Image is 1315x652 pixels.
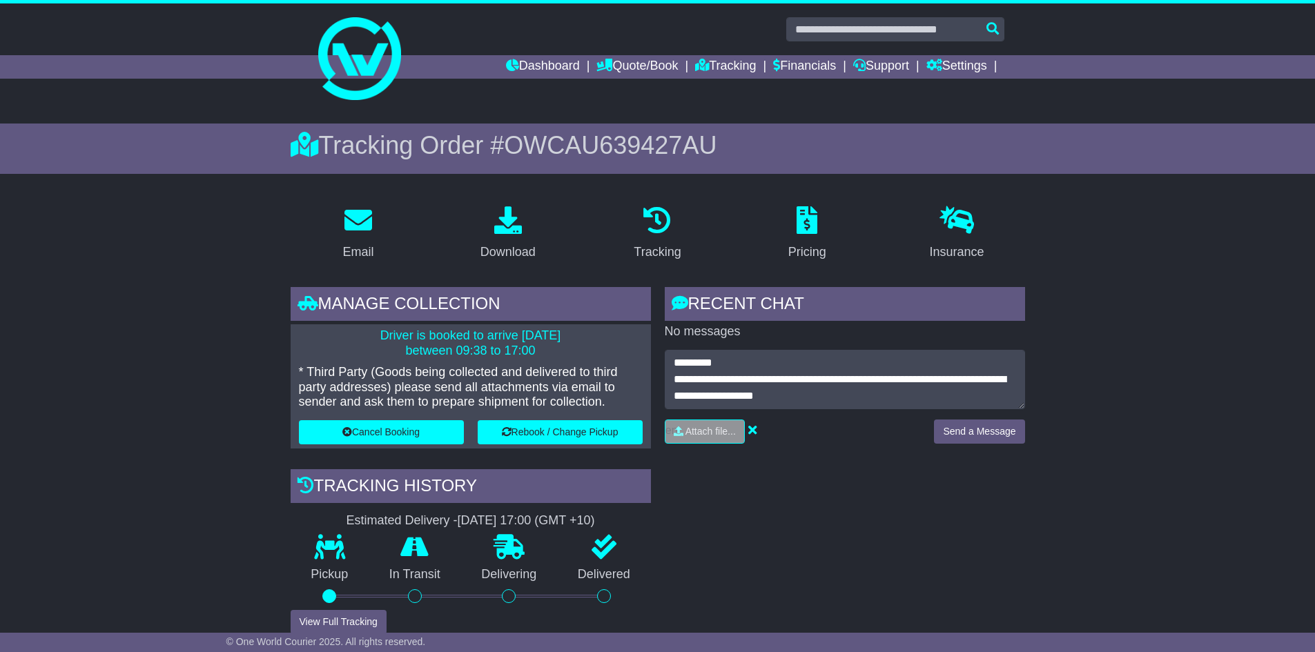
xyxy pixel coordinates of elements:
a: Quote/Book [596,55,678,79]
div: [DATE] 17:00 (GMT +10) [458,513,595,528]
button: Cancel Booking [299,420,464,444]
p: Pickup [291,567,369,582]
p: Driver is booked to arrive [DATE] between 09:38 to 17:00 [299,328,643,358]
a: Support [853,55,909,79]
p: Delivering [461,567,558,582]
p: No messages [665,324,1025,339]
span: © One World Courier 2025. All rights reserved. [226,636,426,647]
div: Insurance [930,243,984,261]
span: OWCAU639427AU [504,131,717,159]
p: In Transit [369,567,461,582]
div: Download [480,243,536,261]
a: Financials [773,55,836,79]
p: * Third Party (Goods being collected and delivered to third party addresses) please send all atta... [299,365,643,410]
div: RECENT CHAT [665,287,1025,324]
button: View Full Tracking [291,610,387,634]
button: Rebook / Change Pickup [478,420,643,444]
div: Estimated Delivery - [291,513,651,528]
a: Settings [926,55,987,79]
a: Insurance [921,201,993,266]
a: Download [471,201,545,266]
div: Pricing [788,243,826,261]
a: Email [333,201,382,266]
div: Email [342,243,373,261]
a: Tracking [625,201,690,266]
div: Tracking [634,243,681,261]
a: Pricing [779,201,835,266]
div: Tracking history [291,469,651,506]
a: Tracking [695,55,756,79]
button: Send a Message [934,419,1024,444]
div: Tracking Order # [291,130,1025,160]
a: Dashboard [506,55,580,79]
p: Delivered [557,567,651,582]
div: Manage collection [291,287,651,324]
